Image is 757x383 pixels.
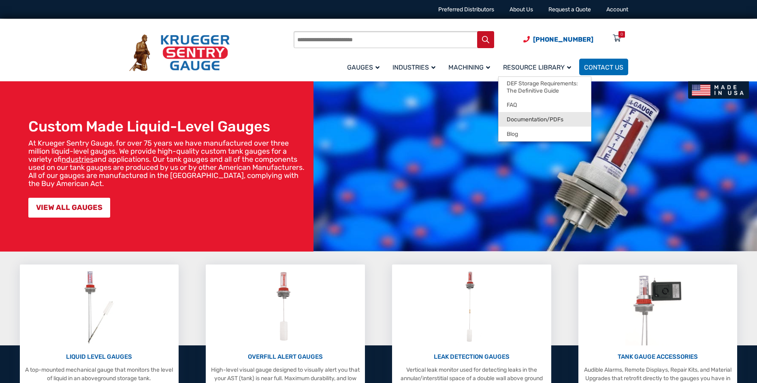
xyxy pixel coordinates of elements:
[606,6,628,13] a: Account
[584,63,623,71] span: Contact Us
[582,352,733,362] p: TANK GAUGE ACCESSORIES
[438,6,494,13] a: Preferred Distributors
[688,81,749,99] img: Made In USA
[579,59,628,75] a: Contact Us
[444,57,498,76] a: Machining
[503,63,571,71] span: Resource Library
[129,34,230,72] img: Krueger Sentry Gauge
[621,31,623,38] div: 0
[388,57,444,76] a: Industries
[548,6,591,13] a: Request a Quote
[24,352,175,362] p: LIQUID LEVEL GAUGES
[498,57,579,76] a: Resource Library
[62,155,94,164] a: industries
[24,366,175,383] p: A top-mounted mechanical gauge that monitors the level of liquid in an aboveground storage tank.
[523,34,593,44] a: Phone Number (920) 434-8860
[342,57,388,76] a: Gauges
[533,36,593,43] span: [PHONE_NUMBER]
[78,269,121,345] img: Liquid Level Gauges
[507,80,583,94] span: DEF Storage Requirements: The Definitive Guide
[28,139,309,188] p: At Krueger Sentry Gauge, for over 75 years we have manufactured over three million liquid-level g...
[507,116,563,123] span: Documentation/PDFs
[499,112,591,127] a: Documentation/PDFs
[499,77,591,97] a: DEF Storage Requirements: The Definitive Guide
[210,352,360,362] p: OVERFILL ALERT GAUGES
[267,269,303,345] img: Overfill Alert Gauges
[392,63,435,71] span: Industries
[625,269,691,345] img: Tank Gauge Accessories
[396,352,547,362] p: LEAK DETECTION GAUGES
[28,198,110,218] a: VIEW ALL GAUGES
[313,81,757,252] img: bg_hero_bannerksentry
[347,63,380,71] span: Gauges
[28,118,309,135] h1: Custom Made Liquid-Level Gauges
[510,6,533,13] a: About Us
[507,131,518,138] span: Blog
[456,269,488,345] img: Leak Detection Gauges
[499,127,591,141] a: Blog
[499,97,591,112] a: FAQ
[448,63,490,71] span: Machining
[507,102,517,109] span: FAQ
